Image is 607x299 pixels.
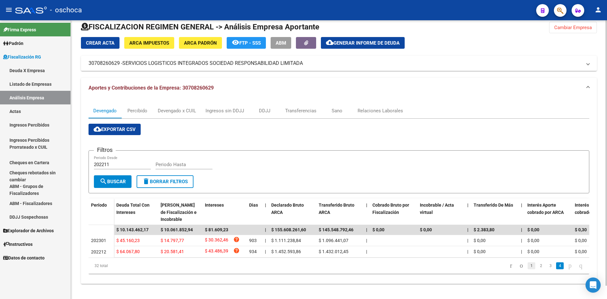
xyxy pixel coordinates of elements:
[247,198,262,226] datatable-header-cell: Dias
[521,227,522,232] span: |
[116,249,140,254] span: $ 64.067,80
[158,198,202,226] datatable-header-cell: Deuda Bruta Neto de Fiscalización e Incobrable
[471,198,518,226] datatable-header-cell: Transferido De Más
[265,227,266,232] span: |
[3,40,23,47] span: Padrón
[205,107,244,114] div: Ingresos sin DDJJ
[81,98,597,284] div: Aportes y Contribuciones de la Empresa: 30708260629
[332,107,342,114] div: Sano
[137,175,193,188] button: Borrar Filtros
[89,85,214,91] span: Aportes y Contribuciones de la Empresa: 30708260629
[549,22,597,33] button: Cambiar Empresa
[89,124,141,135] button: Exportar CSV
[316,198,364,226] datatable-header-cell: Transferido Bruto ARCA
[285,107,316,114] div: Transferencias
[100,178,107,185] mat-icon: search
[321,37,405,49] button: Generar informe de deuda
[3,26,36,33] span: Firma Express
[5,6,13,14] mat-icon: menu
[271,202,304,215] span: Declarado Bruto ARCA
[184,40,217,46] span: ARCA Padrón
[576,262,585,269] a: go to last page
[129,40,169,46] span: ARCA Impuestos
[527,202,564,215] span: Interés Aporte cobrado por ARCA
[86,40,114,46] span: Crear Acta
[594,6,602,14] mat-icon: person
[81,37,120,49] button: Crear Acta
[527,238,539,243] span: $ 0,00
[474,202,513,208] span: Transferido De Más
[3,254,45,261] span: Datos de contacto
[555,260,565,271] li: page 4
[265,238,266,243] span: |
[276,40,286,46] span: ABM
[537,262,545,269] a: 2
[521,238,522,243] span: |
[474,238,486,243] span: $ 0,00
[158,107,196,114] div: Devengado x CUIL
[372,227,384,232] span: $ 0,00
[319,249,348,254] span: $ 1.432.012,45
[3,241,33,248] span: Instructivos
[94,175,132,188] button: Buscar
[81,78,597,98] mat-expansion-panel-header: Aportes y Contribuciones de la Empresa: 30708260629
[586,277,601,293] div: Open Intercom Messenger
[521,202,522,208] span: |
[142,179,188,184] span: Borrar Filtros
[142,178,150,185] mat-icon: delete
[89,60,582,67] mat-panel-title: 30708260629 -
[249,202,258,208] span: Dias
[366,238,367,243] span: |
[556,262,564,269] a: 4
[122,60,303,67] span: SERVICIOS LOGISTICOS INTEGRADOS SOCIEDAD RESPONSABILIDAD LIMITADA
[100,179,126,184] span: Buscar
[467,202,469,208] span: |
[528,262,535,269] a: 1
[271,238,301,243] span: $ 1.111.238,84
[554,25,592,30] span: Cambiar Empresa
[474,227,494,232] span: $ 2.383,80
[474,249,486,254] span: $ 0,00
[417,198,465,226] datatable-header-cell: Incobrable / Acta virtual
[232,39,239,46] mat-icon: remove_red_eye
[205,227,228,232] span: $ 81.609,23
[249,238,257,243] span: 903
[370,198,417,226] datatable-header-cell: Cobrado Bruto por Fiscalización
[527,227,539,232] span: $ 0,00
[366,202,367,208] span: |
[116,238,140,243] span: $ 45.160,23
[517,262,526,269] a: go to previous page
[205,247,228,256] span: $ 43.486,39
[116,227,149,232] span: $ 10.143.462,17
[364,198,370,226] datatable-header-cell: |
[161,238,184,243] span: $ 14.797,77
[124,37,174,49] button: ARCA Impuestos
[465,198,471,226] datatable-header-cell: |
[467,238,468,243] span: |
[372,202,409,215] span: Cobrado Bruto por Fiscalización
[269,198,316,226] datatable-header-cell: Declarado Bruto ARCA
[271,227,306,232] span: $ 155.608.261,60
[566,262,574,269] a: go to next page
[525,198,572,226] datatable-header-cell: Interés Aporte cobrado por ARCA
[521,249,522,254] span: |
[233,236,240,243] i: help
[205,236,228,245] span: $ 30.362,46
[91,249,106,254] span: 202212
[575,238,587,243] span: $ 0,00
[239,40,261,46] span: FTP - SSS
[227,37,266,49] button: FTP - SSS
[91,202,107,208] span: Período
[233,247,240,254] i: help
[202,198,247,226] datatable-header-cell: Intereses
[527,249,539,254] span: $ 0,00
[467,227,469,232] span: |
[89,198,114,225] datatable-header-cell: Período
[527,260,536,271] li: page 1
[575,227,587,232] span: $ 0,30
[94,127,136,132] span: Exportar CSV
[507,262,515,269] a: go to first page
[271,37,291,49] button: ABM
[319,227,353,232] span: $ 145.548.792,46
[326,39,334,46] mat-icon: cloud_download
